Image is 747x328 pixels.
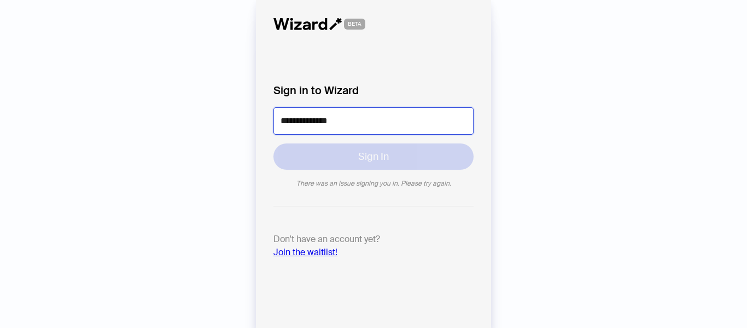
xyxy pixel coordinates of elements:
[273,82,474,99] label: Sign in to Wizard
[273,143,474,170] button: Sign In
[273,246,337,258] a: Join the waitlist!
[273,179,474,188] div: There was an issue signing you in. Please try again.
[344,19,365,30] span: BETA
[273,233,474,259] p: Don't have an account yet?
